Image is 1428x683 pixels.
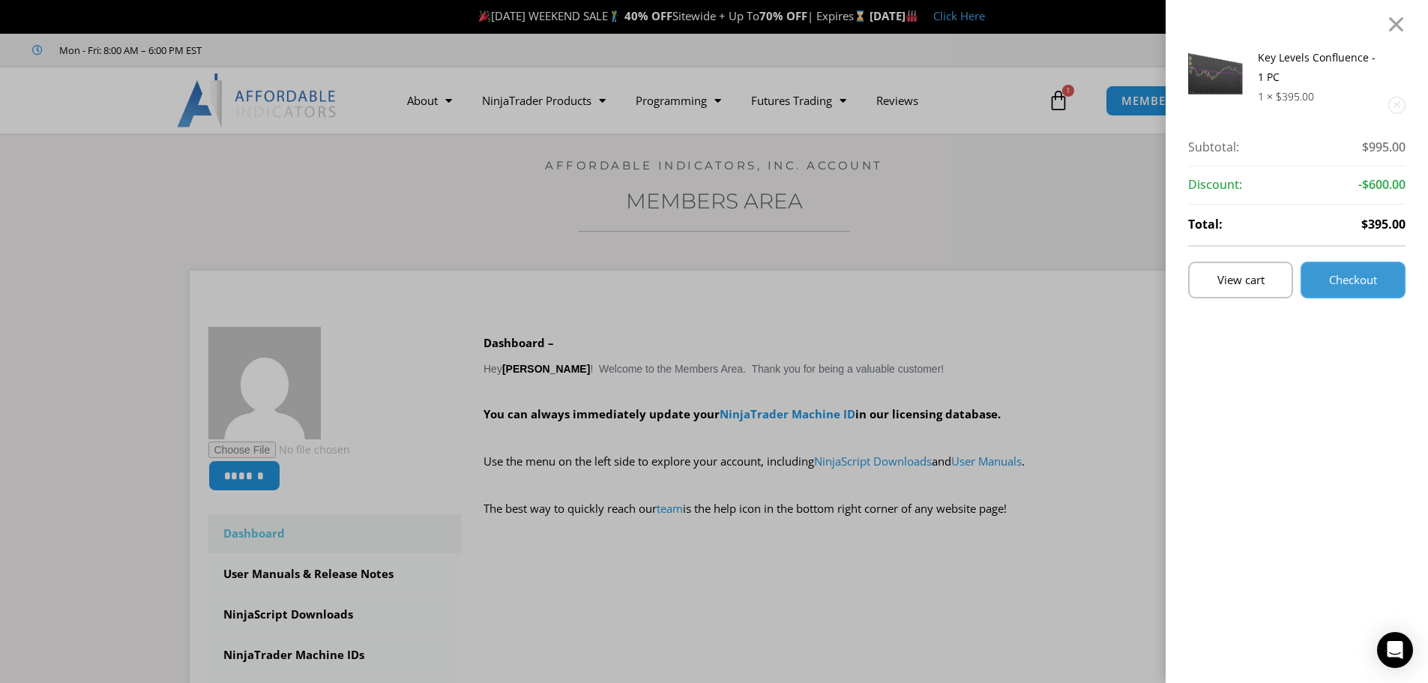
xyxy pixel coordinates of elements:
[1188,174,1242,196] strong: Discount:
[1377,632,1413,668] div: Open Intercom Messenger
[1329,274,1377,286] span: Checkout
[1362,136,1406,159] span: $995.00
[1188,48,1243,95] img: Key Levels 1 | Affordable Indicators – NinjaTrader
[1188,136,1239,159] strong: Subtotal:
[1217,274,1265,286] span: View cart
[1188,214,1223,236] strong: Total:
[1258,50,1376,84] a: Key Levels Confluence - 1 PC
[1188,262,1293,298] a: View cart
[1358,174,1406,196] span: -$600.00
[1301,262,1406,298] a: Checkout
[1276,89,1282,103] span: $
[1276,89,1314,103] bdi: 395.00
[1361,214,1406,236] span: $395.00
[1258,89,1273,103] span: 1 ×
